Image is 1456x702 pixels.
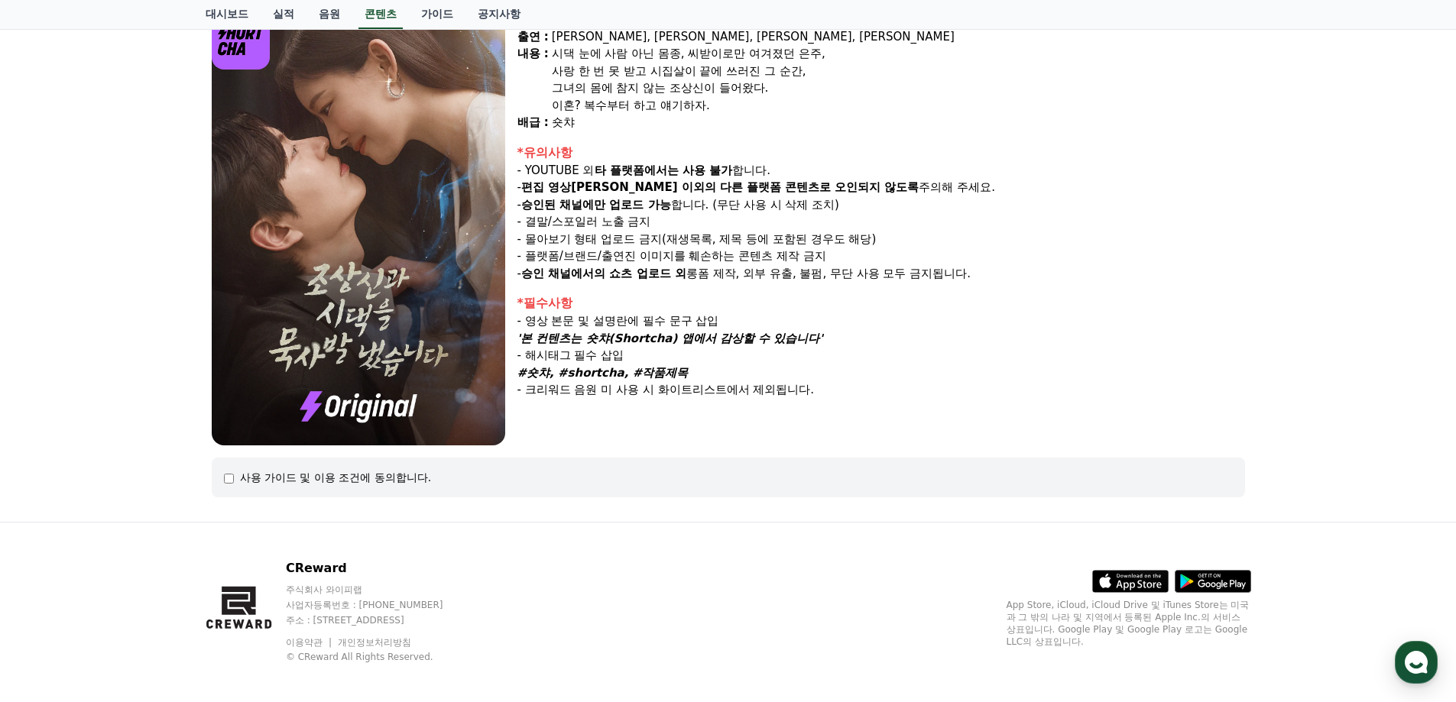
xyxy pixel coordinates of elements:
strong: 다른 플랫폼 콘텐츠로 오인되지 않도록 [720,180,919,194]
a: 홈 [5,484,101,522]
p: 주소 : [STREET_ADDRESS] [286,614,472,626]
a: 대화 [101,484,197,522]
div: 숏챠 [552,114,1245,131]
p: - 해시태그 필수 삽입 [517,347,1245,364]
p: - 영상 본문 및 설명란에 필수 문구 삽입 [517,312,1245,330]
strong: 편집 영상[PERSON_NAME] 이외의 [521,180,716,194]
div: 사랑 한 번 못 받고 시집살이 끝에 쓰러진 그 순간, [552,63,1245,80]
p: - 롱폼 제작, 외부 유출, 불펌, 무단 사용 모두 금지됩니다. [517,265,1245,283]
img: logo [212,11,271,70]
p: 주식회사 와이피랩 [286,584,472,596]
p: 사업자등록번호 : [PHONE_NUMBER] [286,599,472,611]
p: - 크리워드 음원 미 사용 시 화이트리스트에서 제외됩니다. [517,381,1245,399]
p: CReward [286,559,472,577]
img: video [212,11,505,445]
em: '본 컨텐츠는 숏챠(Shortcha) 앱에서 감상할 수 있습니다' [517,332,823,345]
div: 시댁 눈에 사람 아닌 몸종, 씨받이로만 여겨졌던 은주, [552,45,1245,63]
p: - 몰아보기 형태 업로드 금지(재생목록, 제목 등에 포함된 경우도 해당) [517,231,1245,248]
div: 사용 가이드 및 이용 조건에 동의합니다. [240,470,432,485]
em: #숏챠, #shortcha, #작품제목 [517,366,689,380]
div: 내용 : [517,45,549,114]
p: - 플랫폼/브랜드/출연진 이미지를 훼손하는 콘텐츠 제작 금지 [517,247,1245,265]
p: - 합니다. (무단 사용 시 삭제 조치) [517,196,1245,214]
p: - 주의해 주세요. [517,179,1245,196]
div: 배급 : [517,114,549,131]
div: [PERSON_NAME], [PERSON_NAME], [PERSON_NAME], [PERSON_NAME] [552,28,1245,46]
a: 이용약관 [286,637,334,648]
p: - YOUTUBE 외 합니다. [517,162,1245,180]
strong: 승인 채널에서의 쇼츠 업로드 외 [521,267,686,280]
p: - 결말/스포일러 노출 금지 [517,213,1245,231]
strong: 타 플랫폼에서는 사용 불가 [595,163,733,177]
div: 출연 : [517,28,549,46]
div: 그녀의 몸에 참지 않는 조상신이 들어왔다. [552,79,1245,97]
div: *필수사항 [517,294,1245,312]
p: © CReward All Rights Reserved. [286,651,472,663]
span: 대화 [140,508,158,520]
div: 이혼? 복수부터 하고 얘기하자. [552,97,1245,115]
div: *유의사항 [517,144,1245,162]
strong: 승인된 채널에만 업로드 가능 [521,198,671,212]
span: 홈 [48,507,57,519]
span: 설정 [236,507,255,519]
a: 개인정보처리방침 [338,637,411,648]
p: App Store, iCloud, iCloud Drive 및 iTunes Store는 미국과 그 밖의 나라 및 지역에서 등록된 Apple Inc.의 서비스 상표입니다. Goo... [1007,599,1251,648]
a: 설정 [197,484,293,522]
